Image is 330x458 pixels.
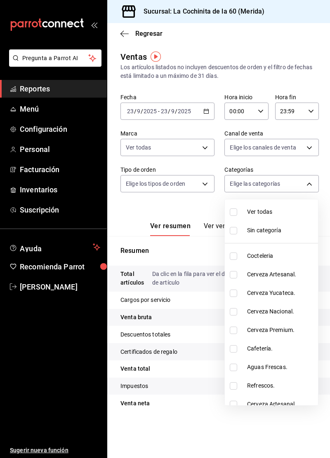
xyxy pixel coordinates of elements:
span: Cafetería. [247,344,315,353]
span: Refrescos. [247,381,315,390]
span: Sin categoría [247,226,315,235]
span: Cerveza Premium. [247,326,315,334]
span: Cerveza Yucateca. [247,289,315,297]
span: Cerveza Artesanal [247,400,315,409]
img: Tooltip marker [151,51,161,62]
span: Aguas Frescas. [247,363,315,372]
span: Cerveza Artesanal. [247,270,315,279]
span: Cerveza Nacional. [247,307,315,316]
span: Cocteleria [247,252,315,260]
span: Ver todas [247,208,315,216]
